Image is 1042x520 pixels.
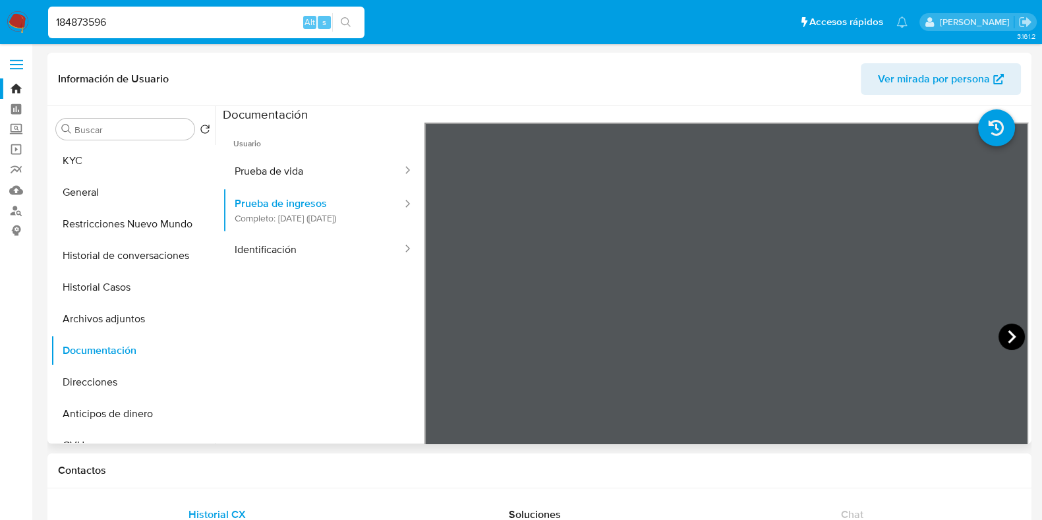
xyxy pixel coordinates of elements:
[332,13,359,32] button: search-icon
[58,72,169,86] h1: Información de Usuario
[51,398,216,430] button: Anticipos de dinero
[51,208,216,240] button: Restricciones Nuevo Mundo
[51,240,216,272] button: Historial de conversaciones
[74,124,189,136] input: Buscar
[939,16,1014,28] p: noelia.huarte@mercadolibre.com
[861,63,1021,95] button: Ver mirada por persona
[51,303,216,335] button: Archivos adjuntos
[200,124,210,138] button: Volver al orden por defecto
[51,430,216,461] button: CVU
[61,124,72,134] button: Buscar
[51,145,216,177] button: KYC
[304,16,315,28] span: Alt
[878,63,990,95] span: Ver mirada por persona
[896,16,908,28] a: Notificaciones
[51,272,216,303] button: Historial Casos
[809,15,883,29] span: Accesos rápidos
[51,335,216,366] button: Documentación
[51,177,216,208] button: General
[48,14,364,31] input: Buscar usuario o caso...
[322,16,326,28] span: s
[1018,15,1032,29] a: Salir
[51,366,216,398] button: Direcciones
[58,464,1021,477] h1: Contactos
